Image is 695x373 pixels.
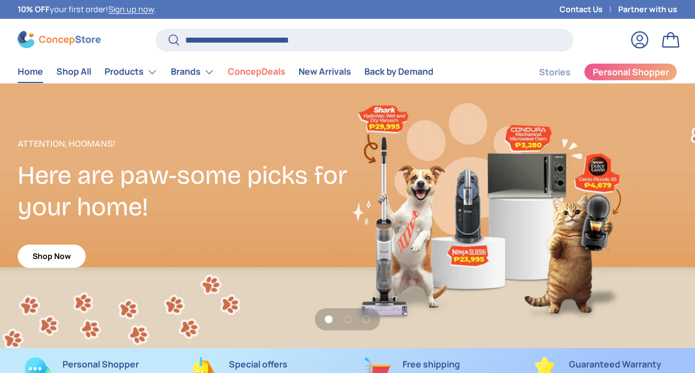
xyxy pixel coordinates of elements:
[18,245,86,268] a: Shop Now
[104,61,158,83] a: Products
[364,61,433,82] a: Back by Demand
[593,68,669,76] span: Personal Shopper
[228,61,285,82] a: ConcepDeals
[569,358,661,370] strong: Guaranteed Warranty
[560,3,618,15] a: Contact Us
[18,31,101,48] img: ConcepStore
[618,3,677,15] a: Partner with us
[18,3,156,15] p: your first order! .
[539,61,571,83] a: Stories
[229,358,288,370] strong: Special offers
[108,4,154,14] a: Sign up now
[18,61,43,82] a: Home
[403,358,460,370] strong: Free shipping
[56,61,91,82] a: Shop All
[164,61,221,83] summary: Brands
[18,61,433,83] nav: Primary
[513,61,677,83] nav: Secondary
[584,63,677,81] a: Personal Shopper
[18,159,348,223] h2: Here are paw-some picks for your home!
[98,61,164,83] summary: Products
[171,61,215,83] a: Brands
[299,61,351,82] a: New Arrivals
[18,137,348,151] p: Attention, Hoomans!
[62,358,139,370] strong: Personal Shopper
[18,4,50,14] strong: 10% OFF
